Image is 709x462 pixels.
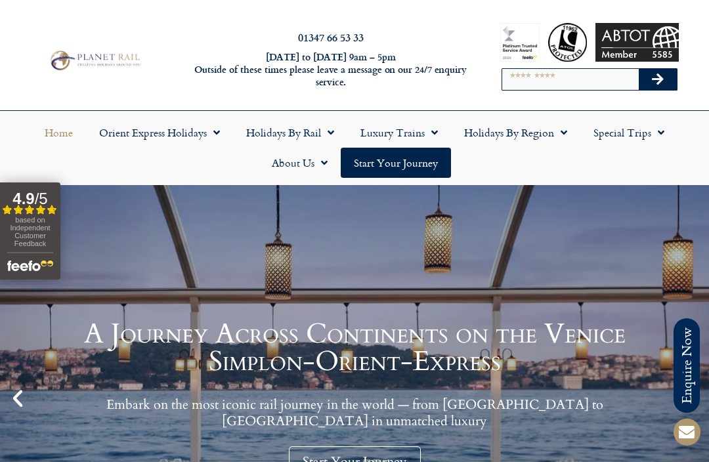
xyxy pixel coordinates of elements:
[233,117,347,148] a: Holidays by Rail
[86,117,233,148] a: Orient Express Holidays
[7,387,29,409] div: Previous slide
[192,51,469,88] h6: [DATE] to [DATE] 9am – 5pm Outside of these times please leave a message on our 24/7 enquiry serv...
[33,320,676,375] h1: A Journey Across Continents on the Venice Simplon-Orient-Express
[32,117,86,148] a: Home
[259,148,341,178] a: About Us
[341,148,451,178] a: Start your Journey
[33,396,676,429] p: Embark on the most iconic rail journey in the world — from [GEOGRAPHIC_DATA] to [GEOGRAPHIC_DATA]...
[639,69,677,90] button: Search
[451,117,580,148] a: Holidays by Region
[7,117,702,178] nav: Menu
[47,49,142,72] img: Planet Rail Train Holidays Logo
[580,117,677,148] a: Special Trips
[347,117,451,148] a: Luxury Trains
[298,30,364,45] a: 01347 66 53 33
